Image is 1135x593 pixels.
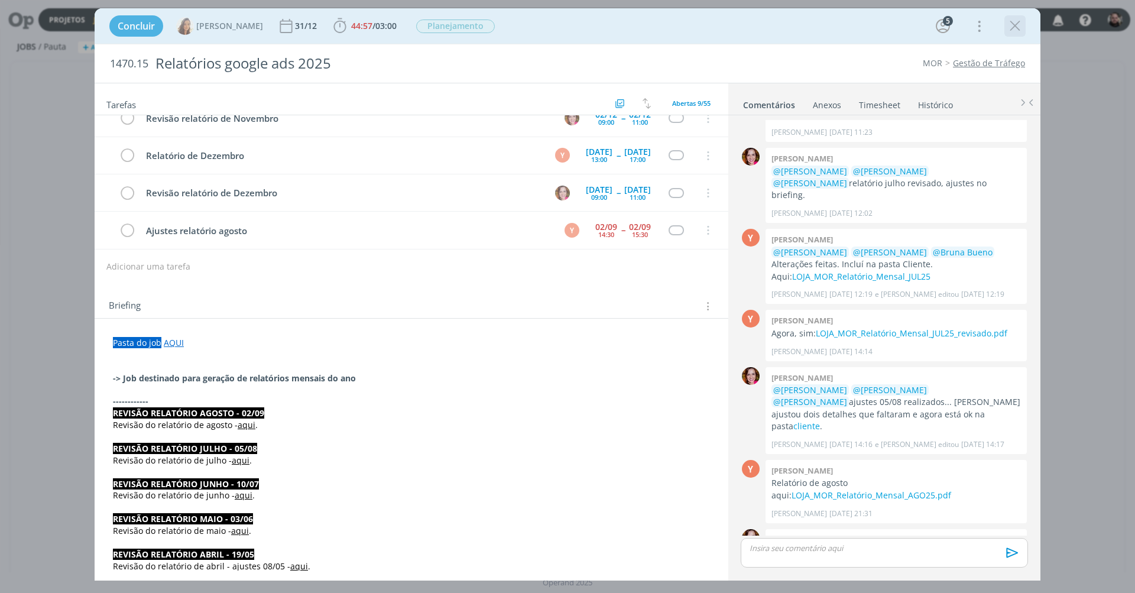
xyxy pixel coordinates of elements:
b: [PERSON_NAME] [771,465,833,476]
a: LOJA_MOR_Relatório_Mensal_JUL25_revisado.pdf [816,328,1007,339]
a: MOR [923,57,942,69]
span: Revisão do relatório de julho - [113,455,232,466]
span: 1470.15 [110,57,148,70]
div: 02/12 [629,111,651,119]
a: aqui [290,560,308,572]
div: 5 [943,16,953,26]
img: B [742,367,760,385]
img: B [742,148,760,166]
strong: REVISÃO RELATÓRIO JUNHO - 10/07 [113,478,259,490]
div: Ajustes relatório agosto [141,223,553,238]
div: Relatórios google ads 2025 [151,49,639,78]
span: Concluir [118,21,155,31]
a: Histórico [917,94,954,111]
div: Y [742,460,760,478]
p: [PERSON_NAME] [771,346,827,357]
button: Adicionar uma tarefa [106,256,191,277]
span: e [PERSON_NAME] editou [875,439,959,450]
a: cliente [793,420,820,432]
p: [PERSON_NAME] [771,208,827,219]
div: [DATE] [624,148,651,156]
span: Revisão do relatório de agosto - [113,419,238,430]
span: [DATE] 12:19 [961,289,1004,300]
span: -- [617,151,620,160]
span: e [PERSON_NAME] editou [875,289,959,300]
span: [DATE] 14:17 [961,439,1004,450]
b: [PERSON_NAME] [771,372,833,383]
div: Revisão relatório de Dezembro [141,186,544,200]
a: aqui [235,490,252,501]
span: 44:57 [351,20,372,31]
p: [PERSON_NAME] [771,508,827,519]
b: [PERSON_NAME] [771,315,833,326]
div: dialog [95,8,1040,581]
span: Pasta do job [113,337,161,348]
span: . [249,525,251,536]
span: 03:00 [375,20,397,31]
div: 11:00 [632,119,648,125]
span: Revisão do relatório de abril - ajustes 08/05 - [113,560,290,572]
span: @[PERSON_NAME] [853,384,927,396]
div: 17:00 [630,156,646,163]
span: Briefing [109,299,141,314]
strong: REVISÃO RELATÓRIO ABRIL - 19/05 [113,549,254,560]
span: Revisão do relatório de junho - [113,490,235,501]
p: relatório julho revisado, ajustes no briefing. [771,166,1021,202]
a: aqui [238,419,255,430]
b: [PERSON_NAME] [771,234,833,245]
p: [PERSON_NAME] [771,439,827,450]
span: @[PERSON_NAME] [773,384,847,396]
div: Y [742,310,760,328]
span: . [255,419,258,430]
div: 14:30 [598,231,614,238]
b: [PERSON_NAME] [771,534,833,545]
span: -- [621,114,625,122]
span: @[PERSON_NAME] [853,166,927,177]
span: . [252,490,255,501]
span: . [249,455,252,466]
strong: ------------ [113,396,148,407]
button: 5 [933,17,952,35]
div: [DATE] [586,148,612,156]
span: @[PERSON_NAME] [773,247,847,258]
span: / [372,20,375,31]
p: Relatório de agosto aqui: [771,477,1021,501]
div: Relatório de Dezembro [141,148,544,163]
strong: -> Job destinado para geração de relatórios mensais do ano [113,372,356,384]
div: 02/09 [595,223,617,231]
span: @Bruna Bueno [933,247,993,258]
a: LOJA_MOR_Relatório_Mensal_JUL25 [792,271,930,282]
p: ajustes 05/08 realizados... [PERSON_NAME] ajustou dois detalhes que faltaram e agora está ok na p... [771,384,1021,433]
button: Concluir [109,15,163,37]
span: @[PERSON_NAME] [773,177,847,189]
div: 15:30 [632,231,648,238]
span: [DATE] 12:19 [829,289,873,300]
span: Abertas 9/55 [672,99,711,108]
p: Alterações feitas. Incluí na pasta Cliente. Aqui: [771,258,1021,283]
span: Revisão do relatório de maio - [113,525,231,536]
p: Agora, sim: [771,328,1021,339]
div: 13:00 [591,156,607,163]
a: aqui [231,525,249,536]
span: @[PERSON_NAME] [773,396,847,407]
div: 31/12 [295,22,319,30]
div: 09:00 [591,194,607,200]
span: [DATE] 21:31 [829,508,873,519]
div: 09:00 [598,119,614,125]
b: [PERSON_NAME] [771,153,833,164]
span: -- [617,189,620,197]
strong: REVISÃO RELATÓRIO MAIO - 03/06 [113,513,253,524]
a: LOJA_MOR_Relatório_Mensal_AGO25.pdf [792,490,951,501]
a: AQUI [164,337,184,348]
span: -- [621,226,625,234]
p: [PERSON_NAME] [771,127,827,138]
span: @[PERSON_NAME] [853,247,927,258]
div: 02/09 [629,223,651,231]
a: aqui [232,455,249,466]
strong: REVISÃO RELATÓRIO AGOSTO - 02/09 [113,407,264,419]
div: [DATE] [586,186,612,194]
span: [DATE] 14:16 [829,439,873,450]
div: Y [742,229,760,247]
span: @[PERSON_NAME] [773,166,847,177]
div: 11:00 [630,194,646,200]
